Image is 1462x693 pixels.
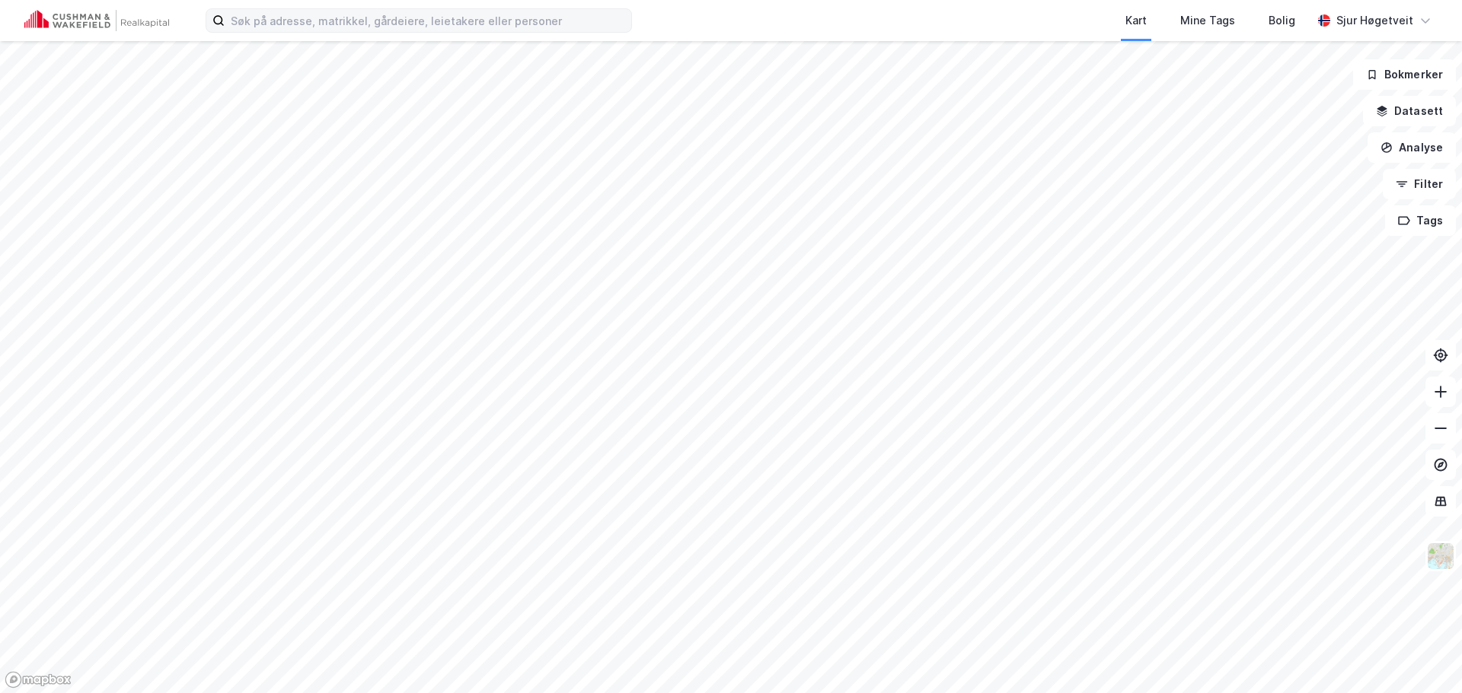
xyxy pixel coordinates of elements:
[1336,11,1413,30] div: Sjur Høgetveit
[1386,620,1462,693] div: Kontrollprogram for chat
[1180,11,1235,30] div: Mine Tags
[1125,11,1147,30] div: Kart
[24,10,169,31] img: cushman-wakefield-realkapital-logo.202ea83816669bd177139c58696a8fa1.svg
[1386,620,1462,693] iframe: Chat Widget
[1269,11,1295,30] div: Bolig
[225,9,631,32] input: Søk på adresse, matrikkel, gårdeiere, leietakere eller personer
